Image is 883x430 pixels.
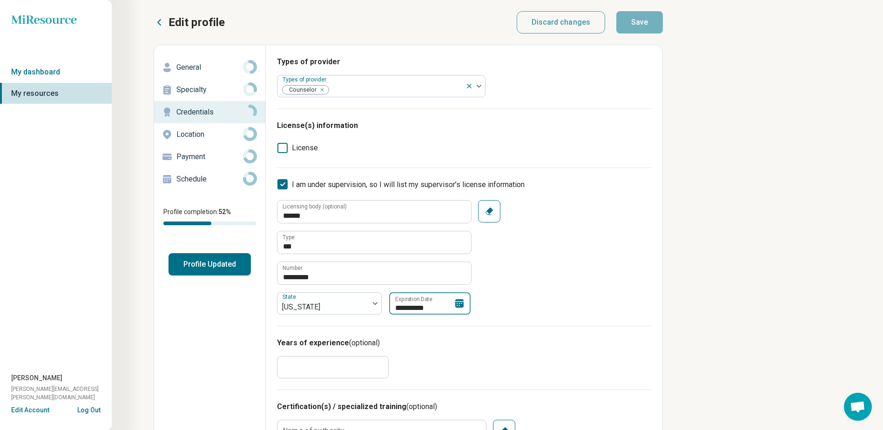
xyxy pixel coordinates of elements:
div: Open chat [844,393,872,421]
a: Specialty [154,79,265,101]
label: State [283,294,298,300]
input: credential.supervisorLicense.0.name [277,231,471,254]
a: General [154,56,265,79]
p: Payment [176,151,243,162]
p: Specialty [176,84,243,95]
p: Credentials [176,107,243,118]
button: Edit Account [11,405,49,415]
a: Payment [154,146,265,168]
span: (optional) [349,338,380,347]
div: Profile completion: [154,202,265,231]
label: Type [283,235,295,240]
span: (optional) [406,402,437,411]
p: General [176,62,243,73]
span: 52 % [218,208,231,215]
h3: Years of experience [277,337,651,349]
h3: Types of provider [277,56,651,67]
a: Schedule [154,168,265,190]
span: License [292,142,318,154]
button: Discard changes [517,11,606,34]
button: Profile Updated [169,253,251,275]
label: Number [283,265,303,271]
p: Location [176,129,243,140]
a: Credentials [154,101,265,123]
div: Profile completion [163,222,256,225]
button: Save [616,11,663,34]
label: Types of provider [283,76,328,83]
span: [PERSON_NAME] [11,373,62,383]
a: Location [154,123,265,146]
h3: Certification(s) / specialized training [277,401,651,412]
span: [PERSON_NAME][EMAIL_ADDRESS][PERSON_NAME][DOMAIN_NAME] [11,385,112,402]
button: Edit profile [154,15,225,30]
p: Schedule [176,174,243,185]
h3: License(s) information [277,120,651,131]
span: I am under supervision, so I will list my supervisor’s license information [292,180,525,189]
span: Counselor [283,86,319,94]
p: Edit profile [169,15,225,30]
button: Log Out [77,405,101,413]
label: Licensing body (optional) [283,204,347,209]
